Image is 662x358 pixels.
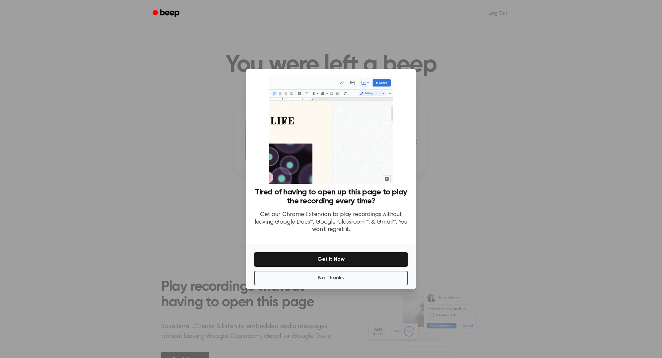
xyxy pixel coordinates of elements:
p: Get our Chrome Extension to play recordings without leaving Google Docs™, Google Classroom™, & Gm... [254,211,408,234]
a: Beep [148,7,185,20]
button: Get It Now [254,252,408,267]
a: Log Out [482,5,514,21]
h3: Tired of having to open up this page to play the recording every time? [254,188,408,206]
img: Beep extension in action [269,77,392,184]
button: No Thanks [254,271,408,285]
